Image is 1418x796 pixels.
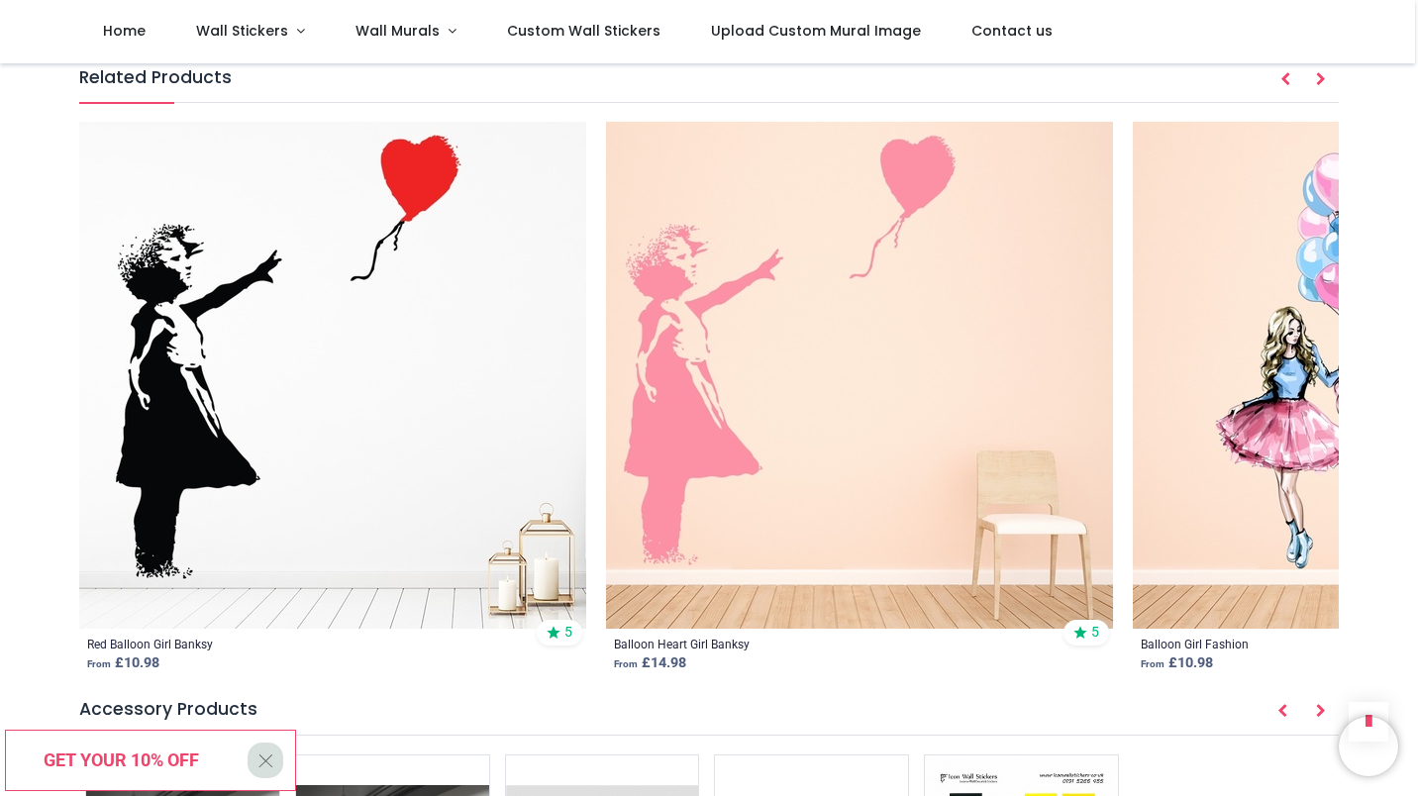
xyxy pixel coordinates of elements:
strong: £ 14.98 [614,654,686,671]
span: Wall Stickers [196,21,288,41]
span: 5 [564,623,572,643]
a: Balloon Girl Fashion [1141,637,1249,653]
span: From [1141,658,1165,669]
h5: Accessory Products [79,697,1339,735]
img: Balloon Heart Girl Banksy Wall Sticker [606,122,1113,629]
button: Next [1303,63,1339,97]
iframe: Brevo live chat [1339,717,1398,776]
span: Home [103,21,146,41]
span: 5 [1091,623,1099,643]
img: Red Balloon Girl Banksy Wall Sticker [79,122,586,629]
strong: £ 10.98 [87,654,159,671]
a: Balloon Heart Girl Banksy [614,637,750,653]
span: Custom Wall Stickers [507,21,660,41]
button: Prev [1267,63,1303,97]
span: Wall Murals [355,21,440,41]
a: Red Balloon Girl Banksy [87,637,213,653]
span: From [87,658,111,669]
span: Upload Custom Mural Image [711,21,921,41]
strong: £ 10.98 [1141,654,1213,671]
span: From [614,658,638,669]
h5: Related Products [79,65,1339,103]
button: Next [1303,695,1339,729]
span: Contact us [971,21,1053,41]
button: Prev [1265,695,1300,729]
